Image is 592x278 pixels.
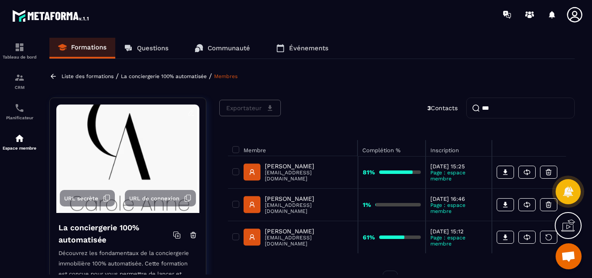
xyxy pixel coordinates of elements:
button: URL secrète [60,190,115,206]
img: formation [14,72,25,83]
p: [PERSON_NAME] [265,228,353,235]
strong: 81% [363,169,375,176]
th: Complétion % [358,140,426,156]
p: Tableau de bord [2,55,37,59]
strong: 3 [427,105,431,111]
a: formationformationCRM [2,66,37,96]
p: [DATE] 15:25 [430,163,487,170]
a: Liste des formations [62,73,114,79]
a: Ouvrir le chat [556,243,582,269]
p: Communauté [208,44,250,52]
img: background [56,105,199,213]
img: scheduler [14,103,25,113]
strong: 61% [363,234,375,241]
p: [DATE] 15:12 [430,228,487,235]
p: [PERSON_NAME] [265,195,353,202]
span: URL de connexion [129,195,179,202]
a: Événements [267,38,337,59]
p: Formations [71,43,107,51]
a: Communauté [186,38,259,59]
p: [PERSON_NAME] [265,163,353,170]
img: formation [14,42,25,52]
a: Questions [115,38,177,59]
a: automationsautomationsEspace membre [2,127,37,157]
a: formationformationTableau de bord [2,36,37,66]
p: CRM [2,85,37,90]
h4: La conciergerie 100% automatisée [59,222,173,246]
img: logo [12,8,90,23]
a: [PERSON_NAME][EMAIL_ADDRESS][DOMAIN_NAME] [244,195,353,214]
strong: 1% [363,201,371,208]
button: URL de connexion [125,190,196,206]
p: [EMAIL_ADDRESS][DOMAIN_NAME] [265,235,353,247]
p: Contacts [427,105,458,111]
p: Événements [289,44,329,52]
p: Page : espace membre [430,235,487,247]
p: [EMAIL_ADDRESS][DOMAIN_NAME] [265,170,353,182]
p: [DATE] 16:46 [430,196,487,202]
img: automations [14,133,25,144]
p: [EMAIL_ADDRESS][DOMAIN_NAME] [265,202,353,214]
p: Planificateur [2,115,37,120]
p: Page : espace membre [430,170,487,182]
a: Membres [214,73,237,79]
span: / [116,72,119,80]
span: URL secrète [64,195,98,202]
a: Formations [49,38,115,59]
p: Questions [137,44,169,52]
p: Page : espace membre [430,202,487,214]
th: Membre [228,140,358,156]
th: Inscription [426,140,492,156]
a: La conciergerie 100% automatisée [121,73,207,79]
a: [PERSON_NAME][EMAIL_ADDRESS][DOMAIN_NAME] [244,163,353,182]
span: / [209,72,212,80]
a: schedulerschedulerPlanificateur [2,96,37,127]
a: [PERSON_NAME][EMAIL_ADDRESS][DOMAIN_NAME] [244,228,353,247]
p: Espace membre [2,146,37,150]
